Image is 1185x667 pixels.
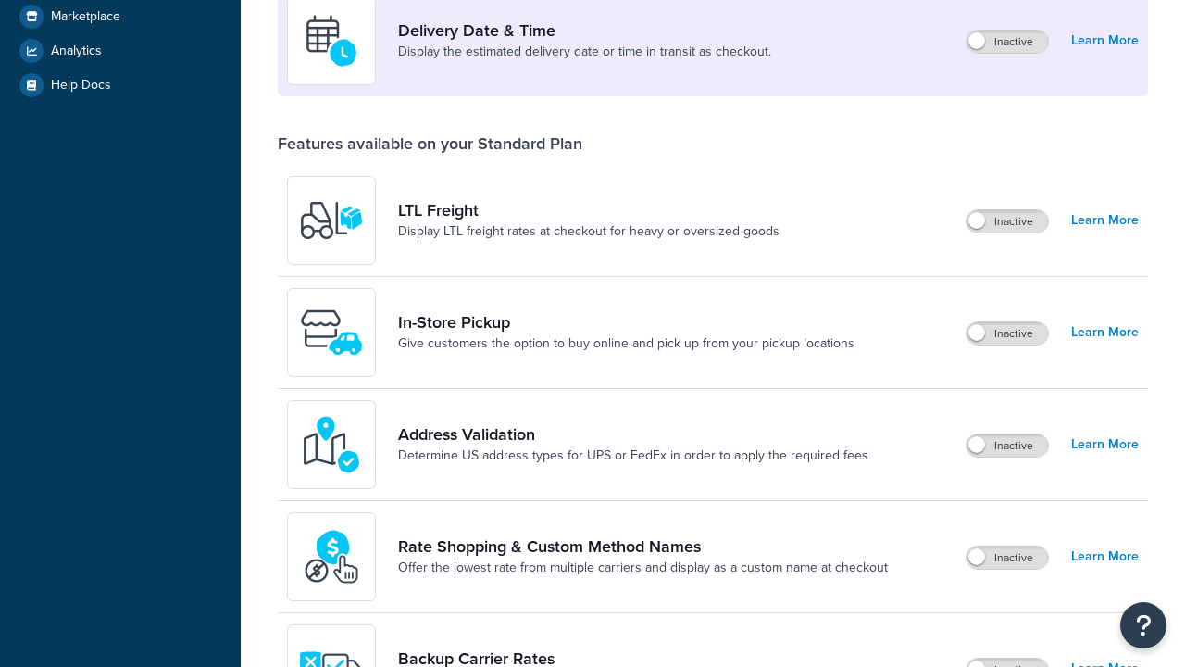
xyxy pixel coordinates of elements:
a: LTL Freight [398,200,780,220]
span: Help Docs [51,78,111,94]
a: Display the estimated delivery date or time in transit as checkout. [398,43,771,61]
a: Analytics [14,34,227,68]
label: Inactive [967,434,1048,457]
img: kIG8fy0lQAAAABJRU5ErkJggg== [299,412,364,477]
img: y79ZsPf0fXUFUhFXDzUgf+ktZg5F2+ohG75+v3d2s1D9TjoU8PiyCIluIjV41seZevKCRuEjTPPOKHJsQcmKCXGdfprl3L4q7... [299,188,364,253]
a: Determine US address types for UPS or FedEx in order to apply the required fees [398,447,868,465]
span: Marketplace [51,9,120,25]
a: Display LTL freight rates at checkout for heavy or oversized goods [398,222,780,241]
a: Learn More [1071,28,1139,54]
a: Help Docs [14,69,227,102]
a: Offer the lowest rate from multiple carriers and display as a custom name at checkout [398,559,888,577]
img: gfkeb5ejjkALwAAAABJRU5ErkJggg== [299,8,364,73]
img: icon-duo-feat-rate-shopping-ecdd8bed.png [299,524,364,589]
label: Inactive [967,210,1048,233]
img: wfgcfpwTIucLEAAAAASUVORK5CYII= [299,300,364,365]
a: Learn More [1071,544,1139,570]
span: Analytics [51,44,102,59]
label: Inactive [967,547,1048,569]
div: Features available on your Standard Plan [278,133,582,154]
button: Open Resource Center [1120,602,1166,648]
label: Inactive [967,322,1048,345]
a: Learn More [1071,432,1139,458]
a: In-Store Pickup [398,312,854,333]
label: Inactive [967,31,1048,53]
a: Address Validation [398,424,868,445]
a: Give customers the option to buy online and pick up from your pickup locations [398,334,854,353]
a: Rate Shopping & Custom Method Names [398,536,888,557]
a: Learn More [1071,320,1139,346]
a: Delivery Date & Time [398,20,771,41]
a: Learn More [1071,208,1139,233]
